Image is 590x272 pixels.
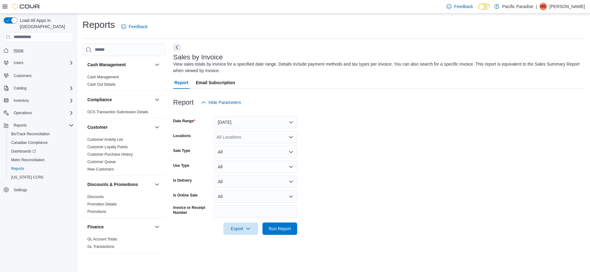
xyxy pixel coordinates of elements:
span: Settings [11,186,74,194]
span: Dashboards [11,149,36,154]
label: Date Range [173,119,195,123]
h3: Compliance [87,97,112,103]
span: Washington CCRS [9,174,74,181]
button: Operations [11,109,34,117]
h3: Cash Management [87,62,126,68]
div: Cash Management [82,73,166,91]
a: Dashboards [9,148,38,155]
span: [US_STATE] CCRS [11,175,43,180]
button: Settings [1,185,76,194]
button: All [214,175,297,188]
a: OCS Transaction Submission Details [87,110,148,114]
p: [PERSON_NAME] [549,3,585,10]
span: BioTrack Reconciliation [11,132,50,136]
button: Compliance [87,97,152,103]
button: Run Report [262,222,297,235]
span: Users [11,59,74,67]
nav: Complex example [4,43,74,210]
button: Reports [11,122,29,129]
span: Users [14,60,23,65]
button: All [214,146,297,158]
input: Dark Mode [478,3,491,10]
img: Cova [12,3,40,10]
h3: Finance [87,224,104,230]
span: Report [174,76,188,89]
span: Feedback [454,3,473,10]
span: Dashboards [9,148,74,155]
button: Hide Parameters [199,96,244,109]
button: Users [1,58,76,67]
span: Run Report [269,226,291,232]
a: Feedback [119,20,150,33]
span: Inventory [11,97,74,104]
label: Use Type [173,163,189,168]
span: Promotion Details [87,202,117,207]
a: Reports [9,165,27,172]
p: | [536,3,537,10]
button: [DATE] [214,116,297,128]
button: Cash Management [87,62,152,68]
span: Operations [11,109,74,117]
a: GL Transactions [87,244,114,249]
h3: Sales by Invoice [173,54,223,61]
h1: Reports [82,19,115,31]
span: Customer Activity List [87,137,123,142]
h3: Report [173,99,194,106]
span: Cash Management [87,75,119,80]
a: Customer Activity List [87,137,123,142]
span: Discounts [87,194,104,199]
span: GL Transactions [87,244,114,249]
label: Invoice or Receipt Number [173,205,212,215]
button: Users [11,59,26,67]
button: Catalog [11,84,29,92]
button: Catalog [1,84,76,93]
button: Metrc Reconciliation [6,156,76,164]
button: Open list of options [288,135,293,140]
div: View sales totals by invoice for a specified date range. Details include payment methods and tax ... [173,61,582,74]
span: Canadian Compliance [9,139,74,146]
button: BioTrack Reconciliation [6,130,76,138]
a: Feedback [444,0,475,13]
span: Email Subscription [196,76,235,89]
p: Pacific Paradise [502,3,533,10]
span: New Customers [87,167,114,172]
div: Discounts & Promotions [82,193,166,218]
span: MB [540,3,546,10]
button: Discounts & Promotions [87,181,152,188]
button: Discounts & Promotions [153,181,161,188]
span: Reports [9,165,74,172]
span: Customer Queue [87,159,116,164]
span: Reports [11,166,24,171]
button: Compliance [153,96,161,103]
h3: Customer [87,124,108,130]
label: Is Online Sale [173,193,198,198]
h3: Discounts & Promotions [87,181,138,188]
button: Canadian Compliance [6,138,76,147]
span: Hide Parameters [209,99,241,106]
span: Customer Purchase History [87,152,133,157]
span: Load All Apps in [GEOGRAPHIC_DATA] [17,17,74,30]
span: Inventory [14,98,29,103]
button: Inventory [87,259,152,265]
span: Export [227,222,254,235]
span: Customer Loyalty Points [87,145,128,149]
span: Promotions [87,209,106,214]
h3: Inventory [87,259,107,265]
button: All [214,190,297,203]
button: Reports [6,164,76,173]
button: Cash Management [153,61,161,68]
span: Home [11,46,74,54]
a: Cash Out Details [87,82,116,87]
a: Customers [11,72,34,80]
label: Locations [173,133,191,138]
span: Reports [14,123,27,128]
a: Promotions [87,209,106,214]
label: Is Delivery [173,178,192,183]
a: [US_STATE] CCRS [9,174,46,181]
a: Dashboards [6,147,76,156]
button: Next [173,44,181,51]
span: Catalog [14,86,26,91]
button: Customer [153,123,161,131]
span: Metrc Reconciliation [9,156,74,164]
